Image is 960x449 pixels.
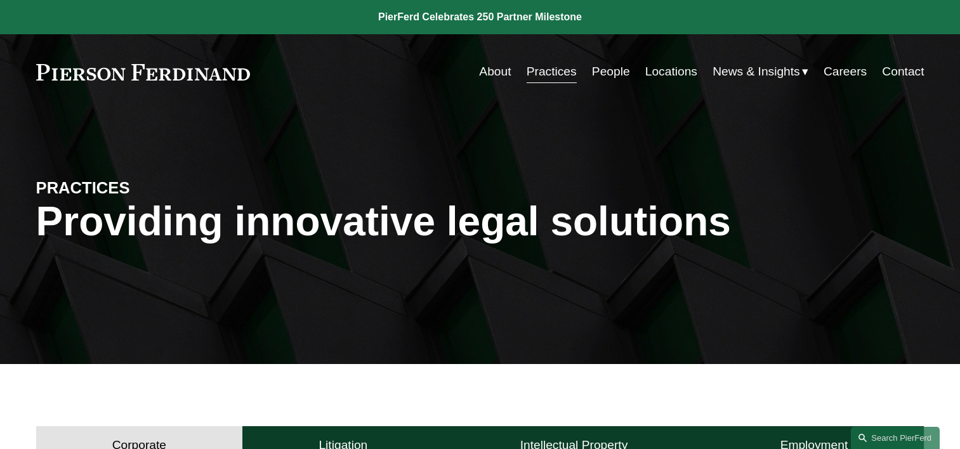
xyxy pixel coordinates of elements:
a: Contact [882,60,924,84]
h1: Providing innovative legal solutions [36,198,924,245]
a: folder dropdown [713,60,808,84]
span: News & Insights [713,61,800,83]
a: People [592,60,630,84]
a: Search this site [851,427,940,449]
h4: PRACTICES [36,178,258,198]
a: Locations [645,60,697,84]
a: Careers [824,60,867,84]
a: Practices [527,60,577,84]
a: About [479,60,511,84]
